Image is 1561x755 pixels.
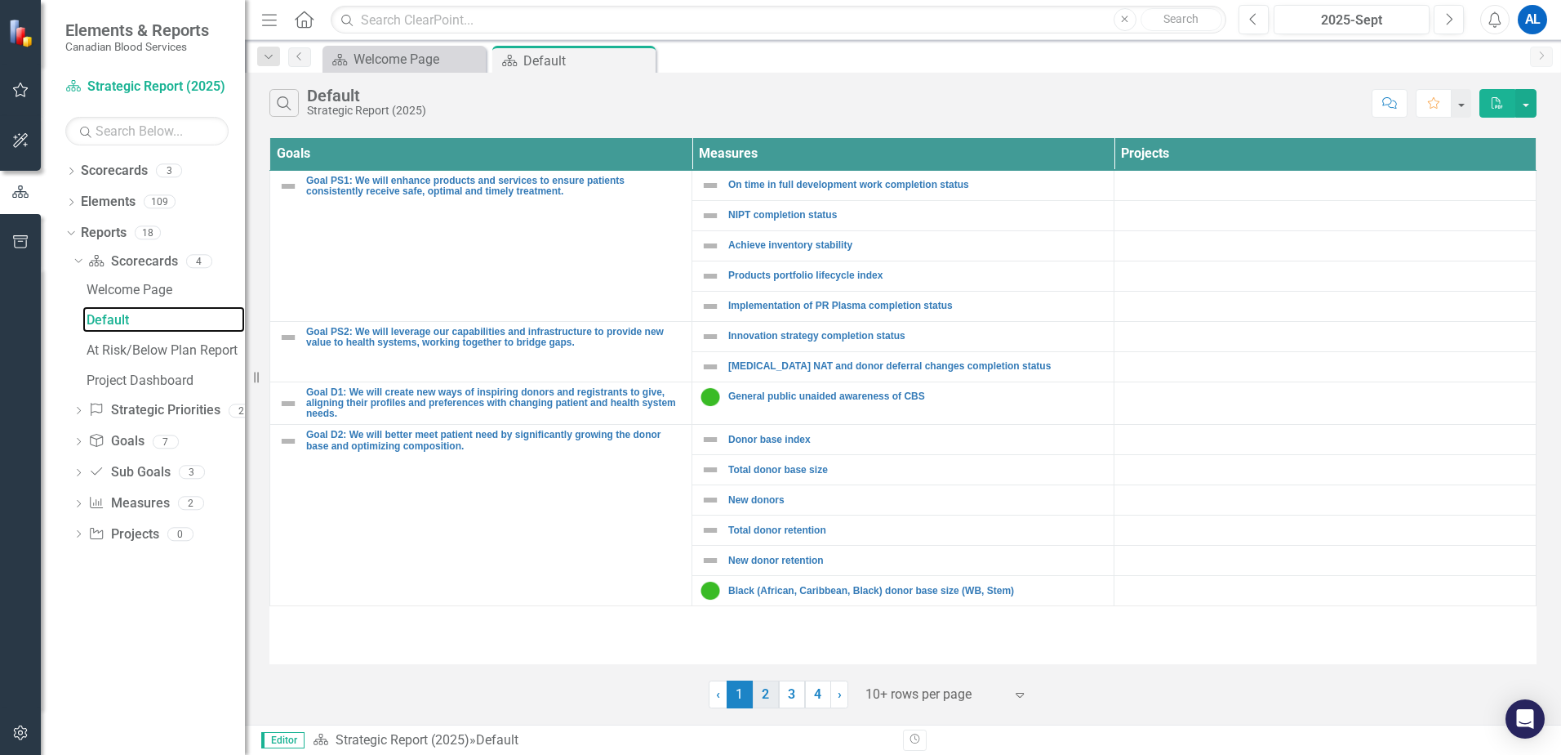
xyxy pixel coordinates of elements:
[81,193,136,212] a: Elements
[8,19,37,47] img: ClearPoint Strategy
[779,681,805,708] a: 3
[270,425,692,606] td: Double-Click to Edit Right Click for Context Menu
[81,224,127,243] a: Reports
[306,327,683,348] a: Goal PS2: We will leverage our capabilities and infrastructure to provide new value to health sys...
[700,460,720,480] img: Not Defined
[700,551,720,570] img: Not Defined
[167,527,193,541] div: 0
[728,331,1105,342] a: Innovation strategy completion status
[65,117,229,145] input: Search Below...
[270,170,692,321] td: Double-Click to Edit Right Click for Context Menu
[728,270,1105,281] a: Products portfolio lifecycle index
[700,266,720,286] img: Not Defined
[476,732,518,748] div: Default
[65,78,229,96] a: Strategic Report (2025)
[700,236,720,256] img: Not Defined
[82,276,245,302] a: Welcome Page
[354,49,482,69] div: Welcome Page
[306,430,683,451] a: Goal D2: We will better meet patient need by significantly growing the donor base and optimizing ...
[178,497,204,511] div: 2
[523,51,652,71] div: Default
[307,105,426,117] div: Strategic Report (2025)
[179,466,205,480] div: 3
[229,404,255,418] div: 2
[728,435,1105,445] a: Donor base index
[278,328,298,347] img: Not Defined
[306,387,683,420] a: Goal D1: We will create new ways of inspiring donors and registrants to give, aligning their prof...
[700,490,720,510] img: Not Defined
[728,240,1105,251] a: Achieve inventory stability
[88,463,170,482] a: Sub Goals
[727,681,753,708] span: 1
[327,49,482,69] a: Welcome Page
[278,176,298,196] img: Not Defined
[82,337,245,363] a: At Risk/Below Plan Report
[728,525,1105,536] a: Total donor retention
[692,291,1114,321] td: Double-Click to Edit Right Click for Context Menu
[692,230,1114,261] td: Double-Click to Edit Right Click for Context Menu
[144,195,176,209] div: 109
[88,525,158,544] a: Projects
[81,162,148,181] a: Scorecards
[692,382,1114,425] td: Double-Click to Edit Right Click for Context Menu
[728,361,1105,372] a: [MEDICAL_DATA] NAT and donor deferral changes completion status
[65,40,209,53] small: Canadian Blood Services
[692,170,1114,200] td: Double-Click to Edit Right Click for Context Menu
[728,556,1105,566] a: New donor retention
[135,226,161,239] div: 18
[700,520,720,540] img: Not Defined
[728,210,1105,221] a: NIPT completion status
[88,432,144,451] a: Goals
[153,435,179,449] div: 7
[87,373,245,388] div: Project Dashboard
[65,20,209,40] span: Elements & Reports
[753,681,779,708] a: 2
[692,546,1114,576] td: Double-Click to Edit Right Click for Context Menu
[692,261,1114,291] td: Double-Click to Edit Right Click for Context Menu
[728,301,1105,311] a: Implementation of PR Plasma completion status
[728,586,1105,596] a: Black (African, Caribbean, Black) donor base size (WB, Stem)
[700,297,720,316] img: Not Defined
[700,206,720,226] img: Not Defined
[156,164,182,178] div: 3
[88,494,169,513] a: Measures
[692,425,1114,455] td: Double-Click to Edit Right Click for Context Menu
[700,430,720,449] img: Not Defined
[1274,5,1430,34] button: 2025-Sept
[1505,699,1545,739] div: Open Intercom Messenger
[87,283,245,297] div: Welcome Page
[838,686,842,702] span: ›
[186,254,212,268] div: 4
[88,401,220,420] a: Strategic Priorities
[278,431,298,451] img: Not Defined
[700,176,720,195] img: Not Defined
[1279,11,1424,30] div: 2025-Sept
[87,343,245,358] div: At Risk/Below Plan Report
[331,6,1226,34] input: Search ClearPoint...
[716,686,720,702] span: ‹
[700,357,720,377] img: Not Defined
[700,581,720,601] img: On Target
[692,351,1114,382] td: Double-Click to Edit Right Click for Context Menu
[261,732,305,748] span: Editor
[88,252,177,271] a: Scorecards
[805,681,831,708] a: 4
[87,313,245,328] div: Default
[700,387,720,407] img: On Target
[728,495,1105,506] a: New donors
[692,516,1114,546] td: Double-Click to Edit Right Click for Context Menu
[728,391,1105,402] a: General public unaided awareness of CBS
[278,394,298,413] img: Not Defined
[692,455,1114,485] td: Double-Click to Edit Right Click for Context Menu
[82,306,245,333] a: Default
[1518,5,1547,34] button: AL
[82,367,245,393] a: Project Dashboard
[270,382,692,425] td: Double-Click to Edit Right Click for Context Menu
[692,200,1114,230] td: Double-Click to Edit Right Click for Context Menu
[692,485,1114,516] td: Double-Click to Edit Right Click for Context Menu
[692,576,1114,606] td: Double-Click to Edit Right Click for Context Menu
[692,321,1114,351] td: Double-Click to Edit Right Click for Context Menu
[1163,12,1199,25] span: Search
[307,87,426,105] div: Default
